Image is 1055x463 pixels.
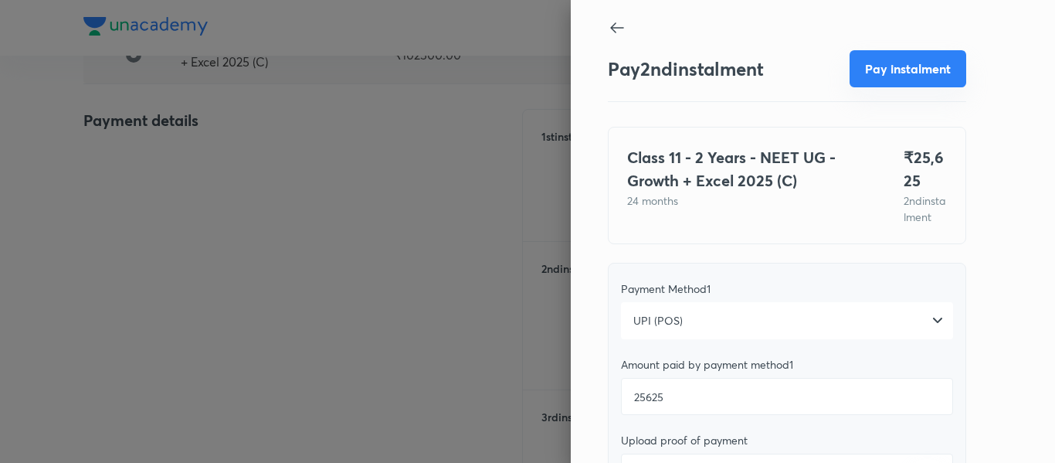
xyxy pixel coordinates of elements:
[904,146,947,192] h4: ₹ 25,625
[627,146,867,192] h4: Class 11 - 2 Years - NEET UG - Growth + Excel 2025 (C)
[621,434,953,448] div: Upload proof of payment
[850,50,966,87] button: Pay instalment
[608,58,764,80] h3: Pay 2 nd instalment
[904,192,947,225] p: 2 nd instalment
[621,378,953,415] input: Add amount
[621,282,953,296] div: Payment Method 1
[627,192,867,209] p: 24 months
[633,313,683,329] span: UPI (POS)
[621,358,953,372] div: Amount paid by payment method 1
